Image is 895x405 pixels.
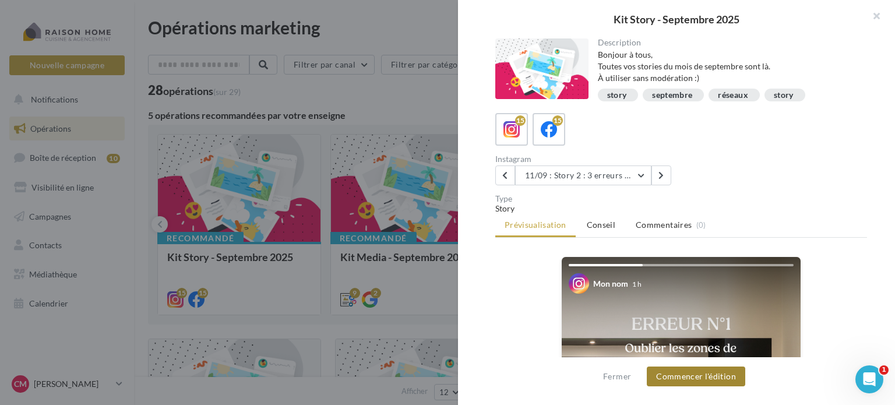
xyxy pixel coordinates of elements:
[598,49,858,84] div: Bonjour à tous, Toutes vos stories du mois de septembre sont là. À utiliser sans modération :)
[587,220,615,230] span: Conseil
[495,203,867,214] div: Story
[696,220,706,230] span: (0)
[647,367,745,386] button: Commencer l'édition
[495,155,676,163] div: Instagram
[855,365,883,393] iframe: Intercom live chat
[718,91,748,100] div: réseaux
[495,195,867,203] div: Type
[598,38,858,47] div: Description
[552,115,563,126] div: 15
[879,365,889,375] span: 1
[632,279,642,289] div: 1 h
[607,91,627,100] div: story
[515,165,651,185] button: 11/09 : Story 2 : 3 erreurs à éviter quand on conçoit une cuisine
[636,219,692,231] span: Commentaires
[652,91,692,100] div: septembre
[515,115,526,126] div: 15
[774,91,794,100] div: story
[593,278,628,290] div: Mon nom
[598,369,636,383] button: Fermer
[477,14,876,24] div: Kit Story - Septembre 2025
